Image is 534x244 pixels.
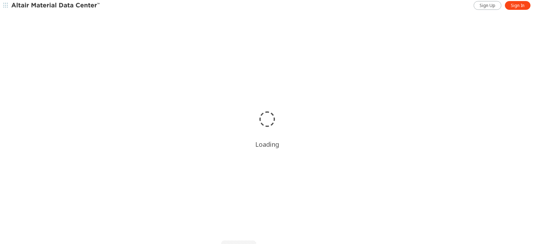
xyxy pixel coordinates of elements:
span: Sign In [511,3,525,8]
a: Sign Up [474,1,501,10]
div: Loading [255,140,279,149]
span: Sign Up [480,3,495,8]
a: Sign In [505,1,530,10]
img: Altair Material Data Center [11,2,101,9]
